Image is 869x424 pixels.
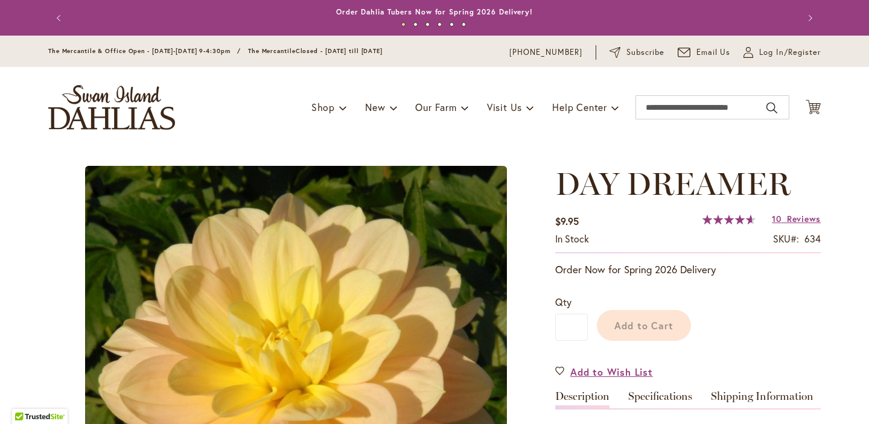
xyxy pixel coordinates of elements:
a: Email Us [678,46,731,59]
button: 5 of 6 [450,22,454,27]
button: Next [797,6,821,30]
span: Help Center [552,101,607,113]
span: DAY DREAMER [555,165,791,203]
span: Our Farm [415,101,456,113]
a: Shipping Information [711,391,813,408]
span: In stock [555,232,589,245]
span: The Mercantile & Office Open - [DATE]-[DATE] 9-4:30pm / The Mercantile [48,47,296,55]
a: Subscribe [610,46,664,59]
button: Previous [48,6,72,30]
a: Specifications [628,391,692,408]
button: 1 of 6 [401,22,406,27]
button: 3 of 6 [425,22,430,27]
span: Subscribe [626,46,664,59]
span: Closed - [DATE] till [DATE] [296,47,383,55]
div: 634 [804,232,821,246]
span: Log In/Register [759,46,821,59]
a: 10 Reviews [772,213,821,224]
p: Order Now for Spring 2026 Delivery [555,262,821,277]
span: Shop [311,101,335,113]
span: Email Us [696,46,731,59]
a: Log In/Register [743,46,821,59]
strong: SKU [773,232,799,245]
a: Description [555,391,610,408]
div: 93% [702,215,756,224]
a: Add to Wish List [555,365,653,379]
span: Visit Us [487,101,522,113]
div: Availability [555,232,589,246]
a: store logo [48,85,175,130]
a: Order Dahlia Tubers Now for Spring 2026 Delivery! [336,7,533,16]
span: 10 [772,213,781,224]
a: [PHONE_NUMBER] [509,46,582,59]
button: 2 of 6 [413,22,418,27]
button: 4 of 6 [438,22,442,27]
span: Add to Wish List [570,365,653,379]
span: $9.95 [555,215,579,227]
span: Reviews [787,213,821,224]
span: New [365,101,385,113]
span: Qty [555,296,571,308]
button: 6 of 6 [462,22,466,27]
